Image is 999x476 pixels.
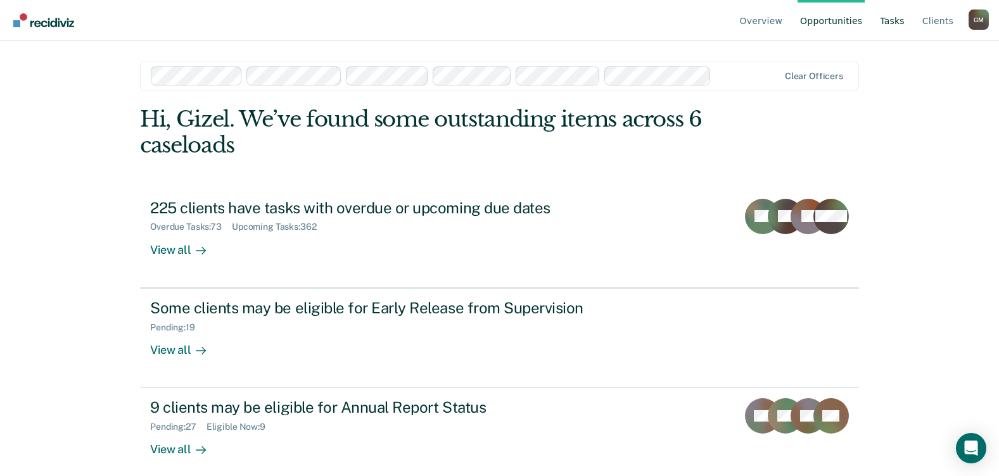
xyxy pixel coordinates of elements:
[150,332,221,357] div: View all
[969,9,989,30] button: Profile dropdown button
[150,422,207,432] div: Pending : 27
[150,299,595,317] div: Some clients may be eligible for Early Release from Supervision
[207,422,276,432] div: Eligible Now : 9
[13,13,74,27] img: Recidiviz
[150,432,221,457] div: View all
[140,288,859,388] a: Some clients may be eligible for Early Release from SupervisionPending:19View all
[785,71,843,82] div: Clear officers
[150,232,221,257] div: View all
[956,433,986,463] div: Open Intercom Messenger
[232,222,327,232] div: Upcoming Tasks : 362
[969,9,989,30] div: G M
[140,189,859,288] a: 225 clients have tasks with overdue or upcoming due datesOverdue Tasks:73Upcoming Tasks:362View all
[140,106,715,158] div: Hi, Gizel. We’ve found some outstanding items across 6 caseloads
[150,199,595,217] div: 225 clients have tasks with overdue or upcoming due dates
[150,222,232,232] div: Overdue Tasks : 73
[150,398,595,416] div: 9 clients may be eligible for Annual Report Status
[150,322,205,333] div: Pending : 19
